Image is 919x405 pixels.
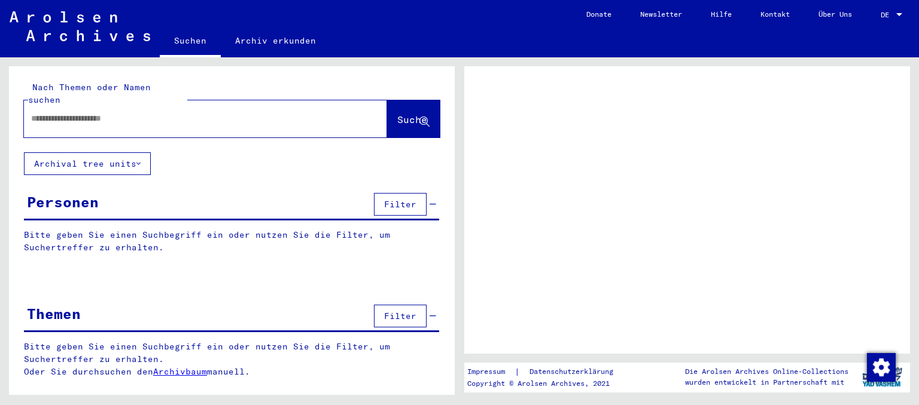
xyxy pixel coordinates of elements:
[685,377,848,388] p: wurden entwickelt in Partnerschaft mit
[520,366,628,378] a: Datenschutzerklärung
[24,152,151,175] button: Archival tree units
[24,229,439,254] p: Bitte geben Sie einen Suchbegriff ein oder nutzen Sie die Filter, um Suchertreffer zu erhalten.
[384,199,416,210] span: Filter
[881,11,894,19] span: DE
[160,26,221,57] a: Suchen
[467,366,515,378] a: Impressum
[27,191,99,213] div: Personen
[867,353,896,382] img: Zustimmung ändern
[153,366,207,377] a: Archivbaum
[467,366,628,378] div: |
[27,303,81,324] div: Themen
[24,340,440,378] p: Bitte geben Sie einen Suchbegriff ein oder nutzen Sie die Filter, um Suchertreffer zu erhalten. O...
[374,305,427,327] button: Filter
[397,113,427,125] span: Suche
[374,193,427,216] button: Filter
[860,362,905,392] img: yv_logo.png
[28,82,151,105] mat-label: Nach Themen oder Namen suchen
[384,311,416,321] span: Filter
[10,11,150,41] img: Arolsen_neg.svg
[387,100,440,137] button: Suche
[221,26,330,55] a: Archiv erkunden
[467,378,628,389] p: Copyright © Arolsen Archives, 2021
[685,366,848,377] p: Die Arolsen Archives Online-Collections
